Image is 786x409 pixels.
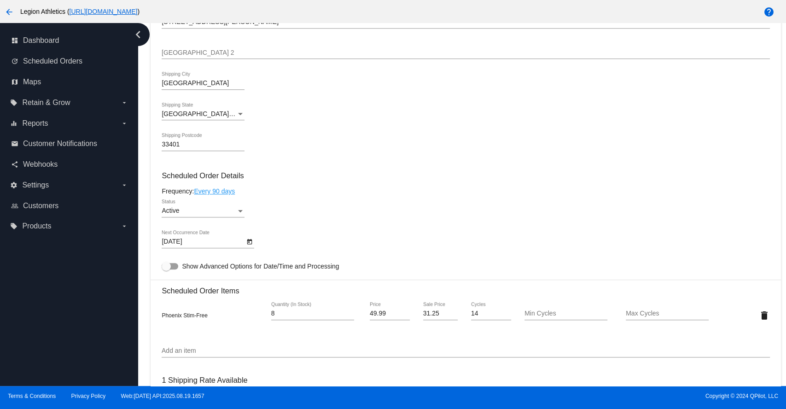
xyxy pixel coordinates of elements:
[162,207,245,215] mat-select: Status
[162,207,179,214] span: Active
[162,370,247,390] h3: 1 Shipping Rate Available
[271,310,354,317] input: Quantity (In Stock)
[11,140,18,147] i: email
[162,110,270,117] span: [GEOGRAPHIC_DATA] | [US_STATE]
[11,54,128,69] a: update Scheduled Orders
[20,8,140,15] span: Legion Athletics ( )
[626,310,709,317] input: Max Cycles
[11,202,18,210] i: people_outline
[4,6,15,18] mat-icon: arrow_back
[71,393,106,399] a: Privacy Policy
[162,238,245,245] input: Next Occurrence Date
[10,181,17,189] i: settings
[121,222,128,230] i: arrow_drop_down
[23,140,97,148] span: Customer Notifications
[763,6,774,18] mat-icon: help
[162,187,769,195] div: Frequency:
[10,99,17,106] i: local_offer
[8,393,56,399] a: Terms & Conditions
[423,310,458,317] input: Sale Price
[401,393,778,399] span: Copyright © 2024 QPilot, LLC
[121,120,128,127] i: arrow_drop_down
[758,310,769,321] mat-icon: delete
[162,347,769,355] input: Add an item
[162,111,245,118] mat-select: Shipping State
[22,181,49,189] span: Settings
[162,80,245,87] input: Shipping City
[10,120,17,127] i: equalizer
[471,310,511,317] input: Cycles
[245,236,254,246] button: Open calendar
[162,171,769,180] h3: Scheduled Order Details
[162,141,245,148] input: Shipping Postcode
[11,75,128,89] a: map Maps
[10,222,17,230] i: local_offer
[11,33,128,48] a: dashboard Dashboard
[162,312,207,319] span: Phoenix Stim-Free
[121,393,204,399] a: Web:[DATE] API:2025.08.19.1657
[11,78,18,86] i: map
[162,280,769,295] h3: Scheduled Order Items
[370,310,410,317] input: Price
[194,187,235,195] a: Every 90 days
[524,310,607,317] input: Min Cycles
[11,58,18,65] i: update
[22,222,51,230] span: Products
[23,78,41,86] span: Maps
[23,36,59,45] span: Dashboard
[70,8,138,15] a: [URL][DOMAIN_NAME]
[22,119,48,128] span: Reports
[182,262,339,271] span: Show Advanced Options for Date/Time and Processing
[131,27,146,42] i: chevron_left
[23,57,82,65] span: Scheduled Orders
[11,161,18,168] i: share
[23,202,58,210] span: Customers
[23,160,58,169] span: Webhooks
[121,181,128,189] i: arrow_drop_down
[11,37,18,44] i: dashboard
[11,199,128,213] a: people_outline Customers
[22,99,70,107] span: Retain & Grow
[121,99,128,106] i: arrow_drop_down
[162,49,769,57] input: Shipping Street 2
[11,136,128,151] a: email Customer Notifications
[11,157,128,172] a: share Webhooks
